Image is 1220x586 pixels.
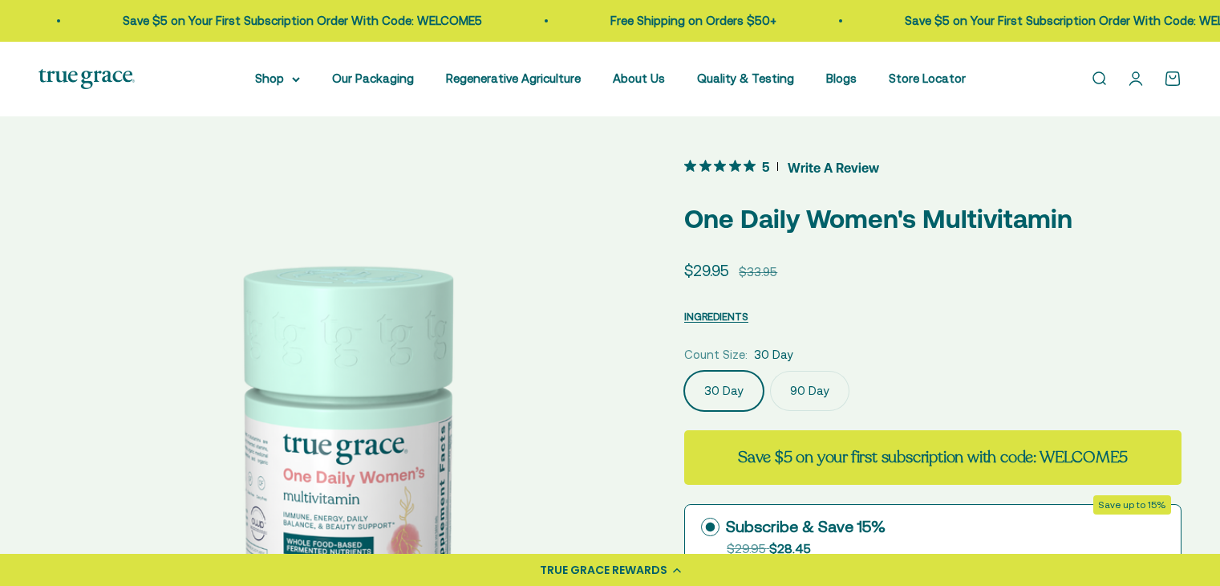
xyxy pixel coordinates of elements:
span: Write A Review [788,155,879,179]
button: INGREDIENTS [684,307,748,326]
a: Regenerative Agriculture [446,71,581,85]
legend: Count Size: [684,345,748,364]
strong: Save $5 on your first subscription with code: WELCOME5 [738,446,1128,468]
a: Quality & Testing [697,71,794,85]
a: About Us [613,71,665,85]
a: Blogs [826,71,857,85]
span: 5 [762,157,769,174]
summary: Shop [255,69,300,88]
a: Our Packaging [332,71,414,85]
p: Save $5 on Your First Subscription Order With Code: WELCOME5 [758,11,1117,31]
compare-at-price: $33.95 [739,262,777,282]
a: Store Locator [889,71,966,85]
sale-price: $29.95 [684,258,729,283]
span: INGREDIENTS [684,311,748,323]
a: Free Shipping on Orders $50+ [464,14,630,27]
span: 30 Day [754,345,793,364]
p: One Daily Women's Multivitamin [684,198,1181,239]
div: TRUE GRACE REWARDS [540,562,667,579]
button: 5 out 5 stars rating in total 11 reviews. Jump to reviews. [684,155,879,179]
